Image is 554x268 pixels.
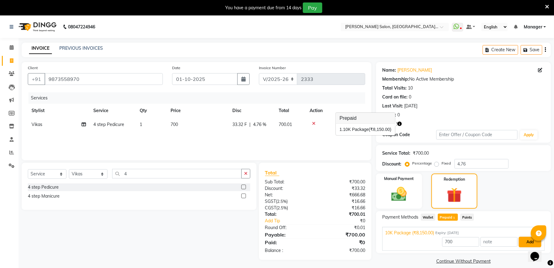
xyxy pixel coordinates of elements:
input: Enter Offer / Coupon Code [436,130,518,140]
th: Service [90,104,136,118]
span: 2.5% [278,205,287,210]
label: Percentage [412,161,432,166]
div: Coupon Code [382,132,436,138]
label: Client [28,65,38,71]
span: 2.5% [277,199,287,204]
div: Payable: [260,231,315,238]
span: 1 [452,216,456,220]
div: 4 step Pedicure [28,184,59,191]
div: ( ) [260,205,315,211]
b: 08047224946 [68,18,95,36]
a: PREVIOUS INVOICES [59,45,103,51]
div: Round Off: [260,224,315,231]
th: Disc [229,104,275,118]
div: Paid: [260,239,315,246]
input: note [480,237,518,247]
div: 10K Package [340,126,391,133]
label: Date [172,65,180,71]
th: Price [167,104,229,118]
input: Search by Name/Mobile/Email/Code [44,73,163,85]
div: ₹0.01 [315,224,370,231]
span: 700.01 [279,122,292,127]
div: 10 [408,85,413,91]
a: Add Tip [260,218,324,224]
div: Balance : [260,247,315,254]
div: 0 [397,112,400,118]
div: Sub Total: [260,179,315,185]
img: _cash.svg [387,185,412,203]
div: ₹16.66 [315,205,370,211]
span: Prepaid [438,214,458,221]
div: Membership: [382,76,409,82]
button: Add [519,237,541,247]
div: Service Total: [382,150,410,157]
img: _gift.svg [442,186,467,204]
span: 4 step Pedicure [93,122,124,127]
label: Manual Payment [384,176,414,182]
div: ( ) [260,198,315,205]
div: Discount: [260,185,315,192]
span: Wallet [421,214,435,221]
th: Total [275,104,306,118]
div: [DATE] [404,103,417,109]
div: Services [28,92,370,104]
span: 700 [171,122,178,127]
span: 1. [340,127,343,132]
div: ₹700.00 [315,247,370,254]
div: Points: [382,112,396,118]
label: Redemption [444,177,465,182]
div: No Active Membership [382,76,545,82]
div: Card on file: [382,94,408,100]
div: 4 step Manicure [28,193,60,199]
span: Expiry: [DATE] [435,230,459,236]
div: ₹0 [324,218,370,224]
div: Total Visits: [382,85,407,91]
div: Name: [382,67,396,73]
a: INVOICE [29,43,52,54]
input: Amount [442,237,479,247]
div: ₹16.66 [315,198,370,205]
label: Invoice Number [259,65,286,71]
div: 0 [409,94,411,100]
div: ₹33.32 [315,185,370,192]
input: Search or Scan [112,169,242,178]
button: Apply [520,130,538,140]
img: logo [16,18,58,36]
a: [PERSON_NAME] [397,67,432,73]
div: ₹700.01 [315,211,370,218]
div: Discount: [382,161,401,167]
button: +91 [28,73,45,85]
span: Payment Methods [382,214,418,220]
th: Action [306,104,365,118]
span: CGST [265,205,277,211]
span: | [249,121,251,128]
span: (₹8,150.00) [369,127,391,132]
div: ₹700.00 [413,150,429,157]
th: Stylist [28,104,90,118]
span: 33.32 F [232,121,247,128]
label: Fixed [442,161,451,166]
div: ₹700.00 [315,231,370,238]
span: Manager [524,24,542,30]
div: You have a payment due from 14 days [225,5,302,11]
div: ₹666.68 [315,192,370,198]
div: Last Visit: [382,103,403,109]
div: ₹0 [315,239,370,246]
div: Total: [260,211,315,218]
span: Points [460,214,474,221]
span: Total [265,170,279,176]
span: 4.76 % [253,121,266,128]
button: Save [521,45,542,55]
span: Vikas [32,122,42,127]
div: Net: [260,192,315,198]
h3: Prepaid [336,113,395,124]
div: ₹700.00 [315,179,370,185]
span: 10K Package (₹8,150.00) [385,230,434,236]
span: 1 [140,122,142,127]
th: Qty [136,104,167,118]
iframe: chat widget [528,243,548,262]
button: Create New [483,45,518,55]
span: SGST [265,199,276,204]
a: Continue Without Payment [377,258,550,265]
button: Pay [303,2,322,13]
